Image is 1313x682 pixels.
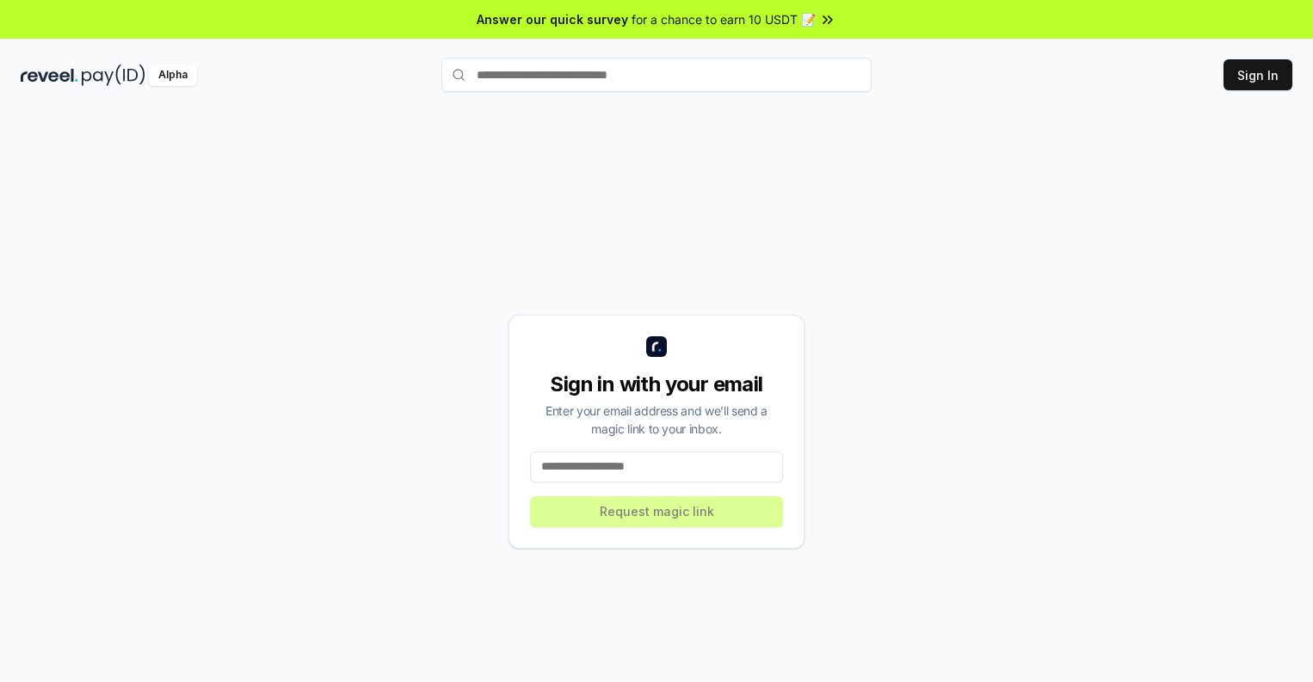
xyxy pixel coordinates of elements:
[530,402,783,438] div: Enter your email address and we’ll send a magic link to your inbox.
[1224,59,1292,90] button: Sign In
[21,65,78,86] img: reveel_dark
[477,10,628,28] span: Answer our quick survey
[646,336,667,357] img: logo_small
[149,65,197,86] div: Alpha
[632,10,816,28] span: for a chance to earn 10 USDT 📝
[530,371,783,398] div: Sign in with your email
[82,65,145,86] img: pay_id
